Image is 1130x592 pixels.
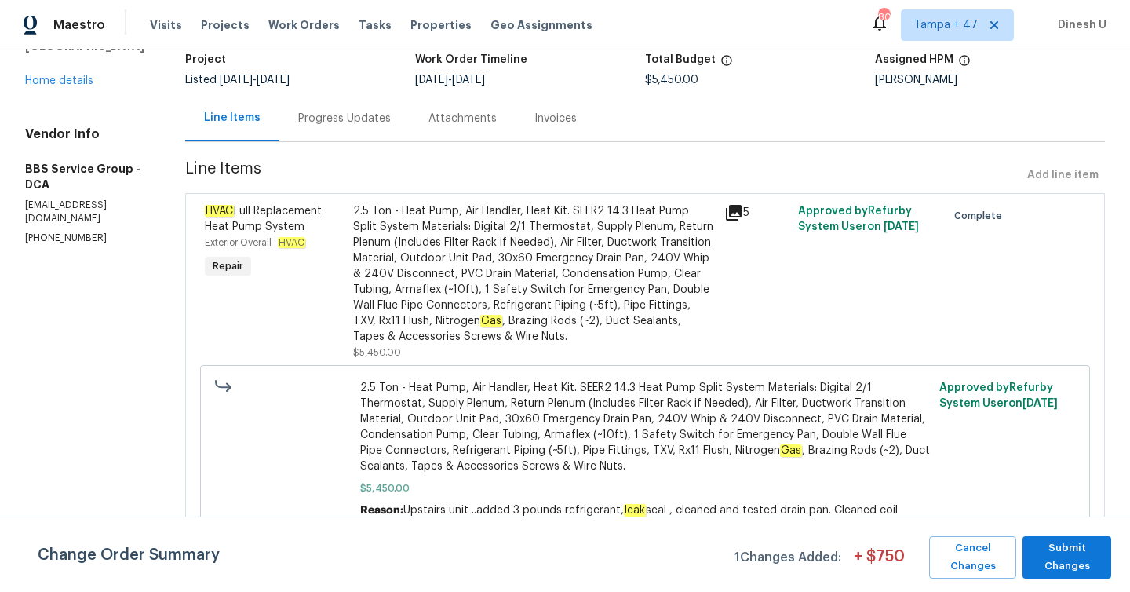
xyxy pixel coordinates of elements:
em: HVAC [278,237,305,248]
h5: Total Budget [645,54,716,65]
span: Approved by Refurby System User on [939,382,1058,409]
h5: Project [185,54,226,65]
em: leak [624,504,646,517]
span: $5,450.00 [645,75,698,86]
span: Submit Changes [1030,539,1103,576]
div: 5 [724,203,789,222]
span: Approved by Refurby System User on [798,206,919,232]
span: $5,450.00 [353,348,401,357]
div: Line Items [204,110,261,126]
p: [EMAIL_ADDRESS][DOMAIN_NAME] [25,199,148,225]
span: 2.5 Ton - Heat Pump, Air Handler, Heat Kit. SEER2 14.3 Heat Pump Split System Materials: Digital ... [360,380,931,474]
button: Submit Changes [1022,536,1111,579]
h4: Vendor Info [25,126,148,142]
em: HVAC [205,205,234,217]
div: [PERSON_NAME] [875,75,1105,86]
span: Listed [185,75,290,86]
span: 1 Changes Added: [734,543,841,579]
span: - [415,75,485,86]
div: 2.5 Ton - Heat Pump, Air Handler, Heat Kit. SEER2 14.3 Heat Pump Split System Materials: Digital ... [353,203,715,345]
span: [DATE] [452,75,485,86]
span: Repair [206,258,250,274]
span: Reason: [360,505,403,516]
span: Upstairs unit ..added 3 pounds refrigerant, seal , cleaned and tested drain pan. Cleaned coil [403,504,898,517]
span: Cancel Changes [937,539,1008,576]
div: Invoices [534,111,577,126]
span: - [220,75,290,86]
span: Change Order Summary [38,536,220,579]
h5: BBS Service Group - DCA [25,161,148,192]
div: Progress Updates [298,111,391,126]
span: Projects [201,17,250,33]
span: Properties [410,17,472,33]
em: Gas [780,444,802,457]
p: [PHONE_NUMBER] [25,232,148,245]
a: Home details [25,75,93,86]
span: Work Orders [268,17,340,33]
span: [DATE] [415,75,448,86]
span: Exterior Overall - [205,238,305,247]
span: Dinesh U [1052,17,1106,33]
h5: Work Order Timeline [415,54,527,65]
span: Complete [954,208,1008,224]
span: + $ 750 [854,549,905,579]
span: $5,450.00 [360,481,931,496]
span: The hpm assigned to this work order. [958,54,971,75]
span: Visits [150,17,182,33]
span: Line Items [185,161,1021,190]
span: [DATE] [220,75,253,86]
span: Maestro [53,17,105,33]
span: Tasks [359,20,392,31]
span: The total cost of line items that have been proposed by Opendoor. This sum includes line items th... [720,54,733,75]
em: Gas [480,315,502,327]
div: Attachments [428,111,497,126]
span: Full Replacement Heat Pump System [205,205,322,232]
span: Geo Assignments [490,17,592,33]
span: [DATE] [257,75,290,86]
span: [DATE] [884,221,919,232]
span: [DATE] [1022,398,1058,409]
h5: Assigned HPM [875,54,953,65]
span: Tampa + 47 [914,17,978,33]
button: Cancel Changes [929,536,1016,579]
div: 805 [878,9,889,25]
